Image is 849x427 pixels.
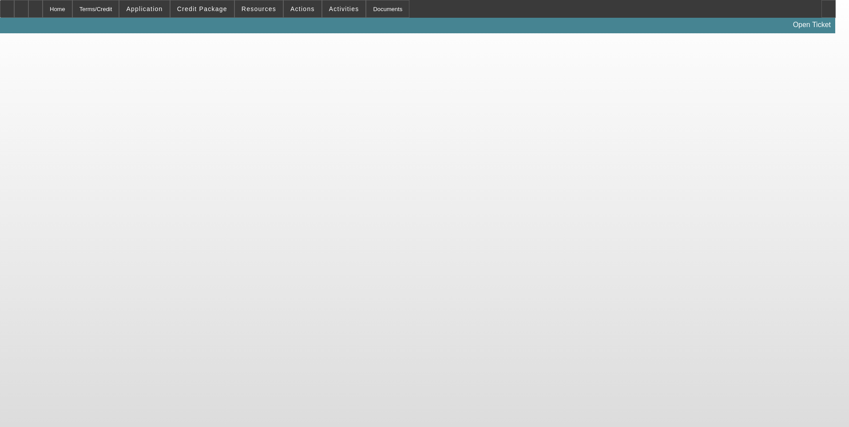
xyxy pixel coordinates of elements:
span: Activities [329,5,359,12]
span: Resources [242,5,276,12]
button: Resources [235,0,283,17]
span: Credit Package [177,5,227,12]
button: Credit Package [171,0,234,17]
a: Open Ticket [789,17,834,32]
span: Application [126,5,163,12]
button: Actions [284,0,321,17]
button: Activities [322,0,366,17]
button: Application [119,0,169,17]
span: Actions [290,5,315,12]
